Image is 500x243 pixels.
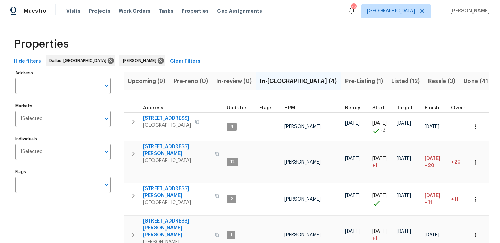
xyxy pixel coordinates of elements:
span: [DATE] [397,121,411,126]
span: [STREET_ADDRESS][PERSON_NAME][PERSON_NAME] [143,218,211,238]
span: Target [397,106,413,110]
span: Visits [66,8,81,15]
span: Start [372,106,385,110]
span: [DATE] [345,156,360,161]
td: Project started 2 days early [369,112,394,141]
td: 20 day(s) past target finish date [448,141,478,183]
span: [GEOGRAPHIC_DATA] [143,199,211,206]
span: [DATE] [372,229,387,234]
button: Hide filters [11,55,44,68]
div: Dallas-[GEOGRAPHIC_DATA] [46,55,115,66]
span: [DATE] [397,193,411,198]
span: [GEOGRAPHIC_DATA] [143,122,191,129]
span: Upcoming (9) [128,76,165,86]
div: Projected renovation finish date [425,106,445,110]
span: Projects [89,8,110,15]
span: Overall [451,106,469,110]
span: -2 [381,127,385,134]
span: [DATE] [425,233,439,237]
div: 44 [351,4,356,11]
label: Markets [15,104,111,108]
span: +11 [451,197,458,202]
span: Listed (12) [391,76,420,86]
span: Maestro [24,8,47,15]
span: Hide filters [14,57,41,66]
td: Scheduled to finish 11 day(s) late [422,183,448,215]
span: [PERSON_NAME] [284,233,321,237]
div: Target renovation project end date [397,106,419,110]
span: HPM [284,106,295,110]
span: [PERSON_NAME] [284,124,321,129]
span: [GEOGRAPHIC_DATA] [367,8,415,15]
span: +11 [425,199,432,206]
span: Ready [345,106,360,110]
span: Tasks [159,9,173,14]
span: [DATE] [372,193,387,198]
td: Scheduled to finish 20 day(s) late [422,141,448,183]
span: Geo Assignments [217,8,262,15]
span: 12 [227,159,237,165]
span: Address [143,106,164,110]
span: [DATE] [345,229,360,234]
span: 1 Selected [20,116,43,122]
span: Dallas-[GEOGRAPHIC_DATA] [49,57,109,64]
label: Address [15,71,111,75]
span: [STREET_ADDRESS] [143,115,191,122]
div: Days past target finish date [451,106,475,110]
span: [PERSON_NAME] [284,160,321,165]
div: Earliest renovation start date (first business day after COE or Checkout) [345,106,367,110]
span: Properties [14,41,69,48]
button: Open [102,114,111,124]
td: Project started 1 days late [369,141,394,183]
span: 1 Selected [20,149,43,155]
label: Flags [15,170,111,174]
span: [STREET_ADDRESS][PERSON_NAME] [143,185,211,199]
span: Properties [182,8,209,15]
span: Flags [259,106,273,110]
span: 4 [227,124,236,129]
span: +20 [451,160,461,165]
span: [GEOGRAPHIC_DATA] [143,157,211,164]
span: [DATE] [345,193,360,198]
td: Project started on time [369,183,394,215]
span: [DATE] [345,121,360,126]
button: Open [102,180,111,190]
span: [DATE] [425,156,440,161]
div: [PERSON_NAME] [119,55,165,66]
span: [PERSON_NAME] [123,57,159,64]
span: [PERSON_NAME] [284,197,321,202]
button: Clear Filters [167,55,203,68]
span: [DATE] [372,156,387,161]
span: [DATE] [397,229,411,234]
span: [PERSON_NAME] [448,8,490,15]
span: Work Orders [119,8,150,15]
span: [DATE] [397,156,411,161]
span: In-review (0) [216,76,252,86]
span: + 1 [372,162,377,169]
span: + 1 [372,235,377,242]
span: [STREET_ADDRESS][PERSON_NAME] [143,143,211,157]
td: 11 day(s) past target finish date [448,183,478,215]
span: Pre-reno (0) [174,76,208,86]
span: [DATE] [372,121,387,126]
button: Open [102,147,111,157]
span: [DATE] [425,124,439,129]
span: 2 [227,196,236,202]
span: Finish [425,106,439,110]
button: Open [102,81,111,91]
span: Pre-Listing (1) [345,76,383,86]
span: Updates [227,106,248,110]
span: Resale (3) [428,76,455,86]
span: In-[GEOGRAPHIC_DATA] (4) [260,76,337,86]
span: 1 [227,232,235,238]
span: [DATE] [425,193,440,198]
span: Done (414) [464,76,494,86]
span: Clear Filters [170,57,200,66]
label: Individuals [15,137,111,141]
div: Actual renovation start date [372,106,391,110]
span: +20 [425,162,434,169]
